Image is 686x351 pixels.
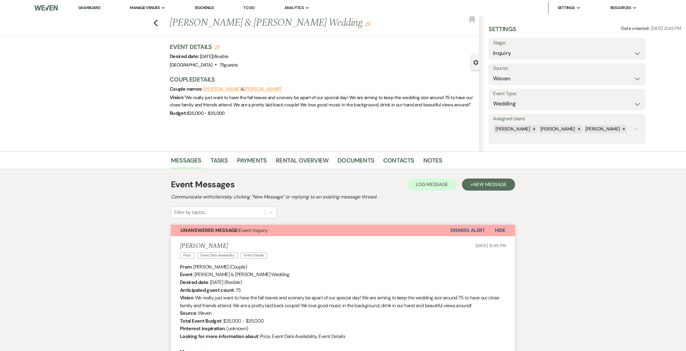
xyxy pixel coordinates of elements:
span: Settings [558,5,575,11]
span: Date created: [621,25,651,31]
span: Log Message [416,181,448,188]
a: Messages [171,156,201,169]
div: [PERSON_NAME] [494,125,531,134]
a: Notes [423,156,442,169]
h3: Event Details [170,43,238,51]
span: flexible [214,53,228,60]
h3: Settings [489,25,516,38]
span: $25,000 - $35,000 [187,110,225,116]
strong: Unanswered Message: [181,227,239,233]
b: From [180,264,191,270]
b: Total Event Budget [180,318,221,324]
h1: Event Messages [171,178,235,191]
span: Resources [610,5,631,11]
button: Log Message [407,179,457,191]
a: Documents [338,156,374,169]
span: Vision: [170,94,184,101]
h3: Couple Details [170,75,474,84]
span: Analytics [284,5,304,11]
button: +New Message [462,179,515,191]
span: [DATE] 12:45 PM [476,243,506,248]
b: Pinterest inspiration [180,325,225,332]
button: Close lead details [473,59,479,65]
span: Event Inquiry [181,227,268,233]
span: [GEOGRAPHIC_DATA] [170,62,212,68]
span: Manage Venues [130,5,160,11]
b: Looking for more information about [180,333,258,340]
span: [DATE] 12:45 PM [651,25,681,31]
a: Rental Overview [276,156,329,169]
span: Event Details [241,252,267,259]
img: Weven Logo [34,2,58,14]
span: Budget: [170,110,187,116]
b: Source [180,310,196,316]
div: [PERSON_NAME] [584,125,621,134]
span: Price [180,252,194,259]
h5: [PERSON_NAME] [180,242,270,250]
span: & [204,86,281,92]
a: Tasks [210,156,228,169]
b: Event [180,271,193,278]
a: Dashboard [79,5,100,11]
span: Event Date Availability [197,252,238,259]
h2: Communicate with clients by clicking "New Message" or replying to an existing message thread. [171,193,515,201]
a: Bookings [195,5,214,10]
div: [PERSON_NAME] [539,125,576,134]
button: [PERSON_NAME] [204,87,241,92]
h1: [PERSON_NAME] & [PERSON_NAME] Wedding [170,16,416,30]
button: Hide [485,225,515,236]
b: Vision [180,295,193,301]
span: Hide [495,227,505,233]
span: " We really just want to have the fall leaves and scenery be apart of our special day! We are aim... [170,95,473,108]
label: Source: [493,64,641,73]
button: Edit [365,21,370,27]
a: Contacts [383,156,414,169]
label: Stage: [493,39,641,47]
span: Desired date: [170,53,200,60]
b: Anticipated guest count [180,287,234,293]
button: Unanswered Message:Event Inquiry [171,225,450,236]
label: Assigned Users: [493,114,641,123]
span: 75 guests [220,62,238,68]
span: New Message [473,181,507,188]
button: [PERSON_NAME] [244,87,281,92]
label: Event Type: [493,89,641,98]
a: Payments [237,156,267,169]
span: Couple names: [170,86,204,92]
b: Desired date [180,279,208,285]
span: [DATE] | [200,53,228,60]
a: To Do [243,5,255,10]
div: Filter by topics... [174,209,207,216]
button: Dismiss Alert [450,225,485,236]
